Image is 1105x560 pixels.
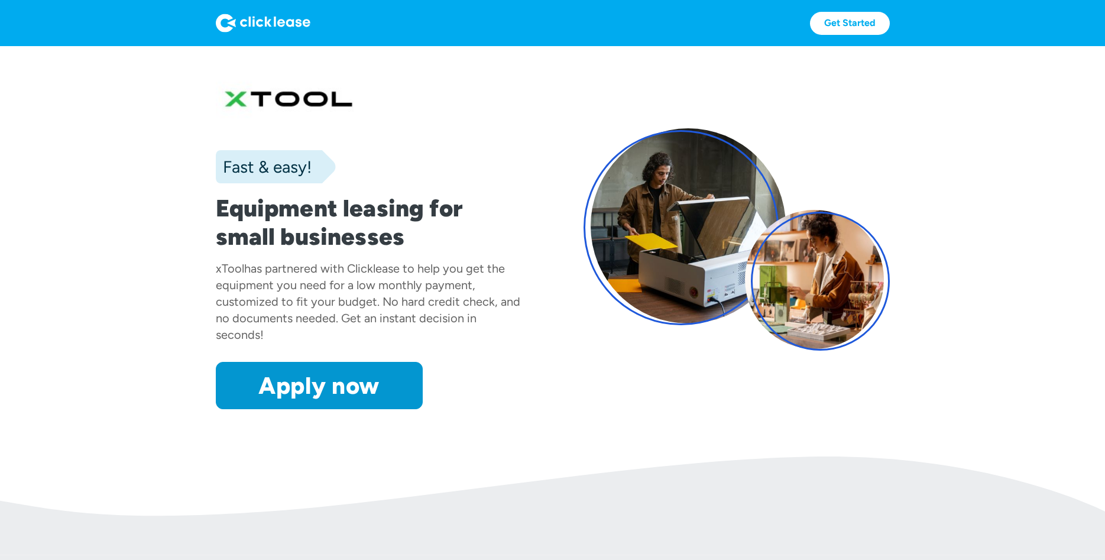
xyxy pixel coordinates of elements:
[216,194,522,251] h1: Equipment leasing for small businesses
[216,261,244,276] div: xTool
[216,362,423,409] a: Apply now
[216,155,312,179] div: Fast & easy!
[810,12,890,35] a: Get Started
[216,261,520,342] div: has partnered with Clicklease to help you get the equipment you need for a low monthly payment, c...
[216,14,310,33] img: Logo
